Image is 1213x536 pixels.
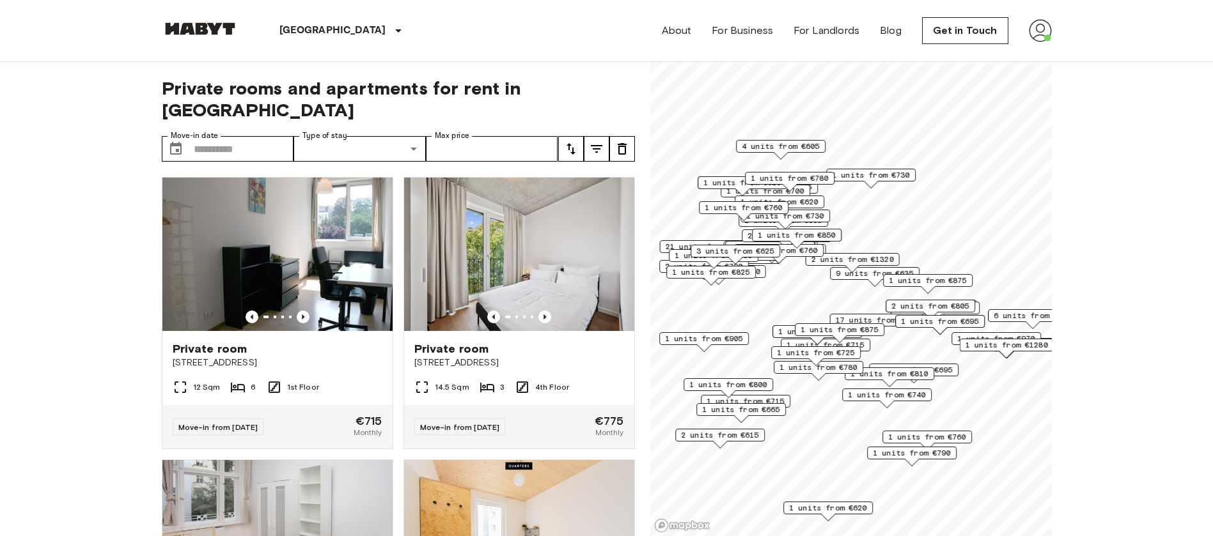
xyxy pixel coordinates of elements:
div: Map marker [696,403,786,423]
div: Map marker [883,274,973,294]
button: Previous image [538,310,551,323]
button: Choose date [163,136,189,162]
div: Map marker [740,210,830,229]
div: Map marker [735,195,824,215]
span: 1 units from €825 [672,266,750,278]
a: Marketing picture of unit DE-01-259-018-03QPrevious imagePrevious imagePrivate room[STREET_ADDRES... [403,177,635,449]
div: Map marker [659,240,753,260]
button: Previous image [487,310,500,323]
span: 1 units from €730 [832,169,910,181]
div: Map marker [701,395,790,415]
div: Map marker [736,140,826,160]
span: 1 units from €905 [665,333,743,344]
a: Blog [880,23,902,38]
span: 1 units from €810 [850,368,928,379]
button: Previous image [246,310,258,323]
span: 6 units from €645 [994,310,1072,321]
span: 1st Floor [287,381,319,393]
span: 3 units from €625 [696,245,774,257]
div: Map marker [669,249,758,269]
span: 1 units from €780 [779,362,857,373]
span: 1 units from €1200 [677,266,760,277]
span: 1 units from €760 [888,431,966,443]
span: 2 units from €695 [875,364,953,376]
div: Map marker [699,201,788,221]
span: 4th Floor [535,381,569,393]
div: Map marker [890,302,980,321]
span: 2 units from €760 [740,245,818,256]
div: Map marker [675,429,765,448]
span: 1 units from €715 [786,339,865,351]
div: Map marker [752,229,841,249]
span: 1 units from €620 [703,177,781,188]
span: 2 units from €1320 [811,254,893,265]
span: Private room [173,341,247,356]
div: Map marker [734,244,824,264]
label: Type of stay [302,130,347,141]
label: Move-in date [171,130,218,141]
span: 1 units from €695 [901,316,979,327]
span: 1 units from €850 [758,229,836,241]
span: 4 units from €605 [742,141,820,152]
span: 17 units from €720 [835,314,918,326]
div: Map marker [959,339,1053,358]
a: Get in Touch [922,17,1008,44]
div: Map marker [659,332,749,352]
span: 1 units from €895 [675,250,753,261]
div: Map marker [886,300,975,319]
span: 1 units from €970 [957,333,1035,344]
img: Marketing picture of unit DE-01-259-018-03Q [404,178,634,331]
div: Map marker [745,172,834,192]
span: 1 units from €715 [707,395,785,407]
div: Map marker [698,176,787,196]
div: Map marker [845,367,934,387]
span: 9 units from €635 [836,268,914,279]
span: 1 units from €620 [789,502,867,514]
span: 3 [500,381,505,393]
label: Max price [435,130,469,141]
div: Map marker [772,325,862,345]
div: Map marker [842,388,932,408]
span: €715 [356,415,382,427]
div: Map marker [659,260,749,280]
span: 1 units from €760 [705,202,783,213]
button: tune [558,136,584,162]
span: 1 units from €780 [751,172,829,184]
span: 14.5 Sqm [435,381,469,393]
span: 2 units from €655 [747,230,826,241]
div: Map marker [771,346,861,366]
span: Move-in from [DATE] [178,422,258,432]
span: 1 units from €730 [746,210,824,222]
div: Map marker [725,241,815,261]
div: Map marker [829,314,923,333]
span: Private room [414,341,489,356]
a: For Business [712,23,773,38]
span: Move-in from [DATE] [420,422,500,432]
div: Map marker [723,241,817,261]
span: 2 units from €790 [665,261,743,272]
div: Map marker [805,253,899,273]
div: Map marker [795,323,884,343]
img: avatar [1029,19,1052,42]
button: Previous image [297,310,309,323]
a: For Landlords [794,23,859,38]
div: Map marker [666,266,756,286]
div: Map marker [830,267,920,287]
span: 2 units from €615 [681,429,759,441]
div: Map marker [882,431,972,450]
div: Map marker [887,300,976,319]
span: 1 units from €665 [702,404,780,415]
span: 1 units from €725 [777,347,855,358]
div: Map marker [869,364,959,383]
span: 1 units from €800 [689,379,767,390]
span: 1 units from €740 [848,389,926,401]
p: [GEOGRAPHIC_DATA] [279,23,386,38]
div: Map marker [781,339,870,358]
img: Habyt [162,22,239,35]
div: Map marker [691,245,780,264]
span: 1 units from €835 [778,326,856,337]
div: Map marker [684,378,773,398]
button: tune [609,136,635,162]
span: [STREET_ADDRESS] [173,356,382,369]
div: Map marker [774,361,863,381]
